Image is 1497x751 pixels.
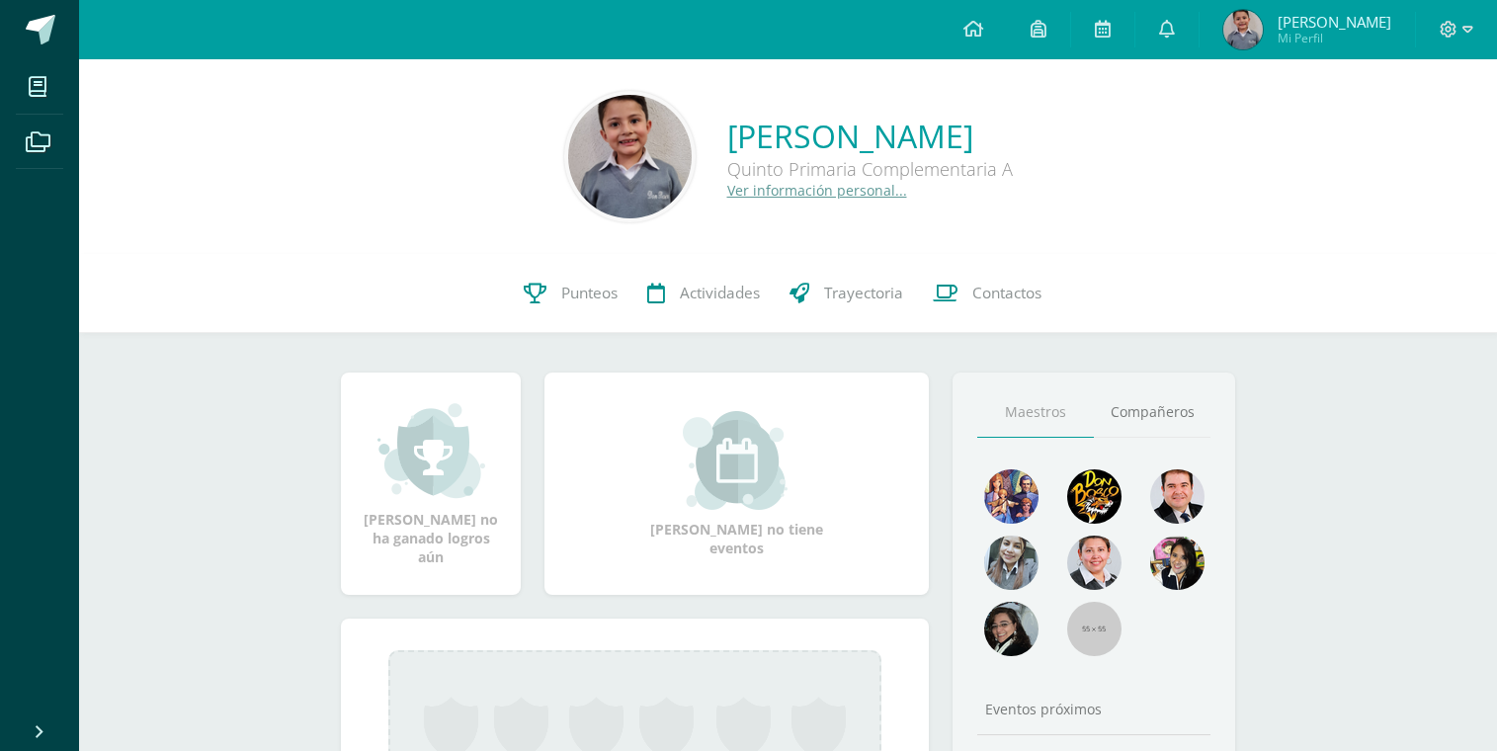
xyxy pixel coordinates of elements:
span: Punteos [561,283,618,303]
a: Ver información personal... [727,181,907,200]
div: [PERSON_NAME] no ha ganado logros aún [361,401,501,566]
img: event_small.png [683,411,790,510]
a: [PERSON_NAME] [727,115,1013,157]
a: Trayectoria [775,254,918,333]
span: Mi Perfil [1278,30,1391,46]
a: Punteos [509,254,632,333]
img: ddcb7e3f3dd5693f9a3e043a79a89297.png [1150,536,1205,590]
a: Actividades [632,254,775,333]
img: 29fc2a48271e3f3676cb2cb292ff2552.png [1067,469,1122,524]
img: 55x55 [1067,602,1122,656]
span: [PERSON_NAME] [1278,12,1391,32]
div: Eventos próximos [977,700,1210,718]
img: dffd84ca33f0653e363337cedcaf6269.png [1223,10,1263,49]
img: be5df3d94a8d891c40358824446d1db7.png [568,95,692,218]
a: Compañeros [1094,387,1210,438]
a: Contactos [918,254,1056,333]
img: 45bd7986b8947ad7e5894cbc9b781108.png [984,536,1039,590]
div: [PERSON_NAME] no tiene eventos [638,411,836,557]
span: Trayectoria [824,283,903,303]
img: achievement_small.png [377,401,485,500]
img: c65c656f8248e3f14a5cc5f1a20cb62a.png [1067,536,1122,590]
span: Actividades [680,283,760,303]
img: 88256b496371d55dc06d1c3f8a5004f4.png [984,469,1039,524]
img: 6377130e5e35d8d0020f001f75faf696.png [984,602,1039,656]
img: 79570d67cb4e5015f1d97fde0ec62c05.png [1150,469,1205,524]
div: Quinto Primaria Complementaria A [727,157,1013,181]
a: Maestros [977,387,1094,438]
span: Contactos [972,283,1041,303]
